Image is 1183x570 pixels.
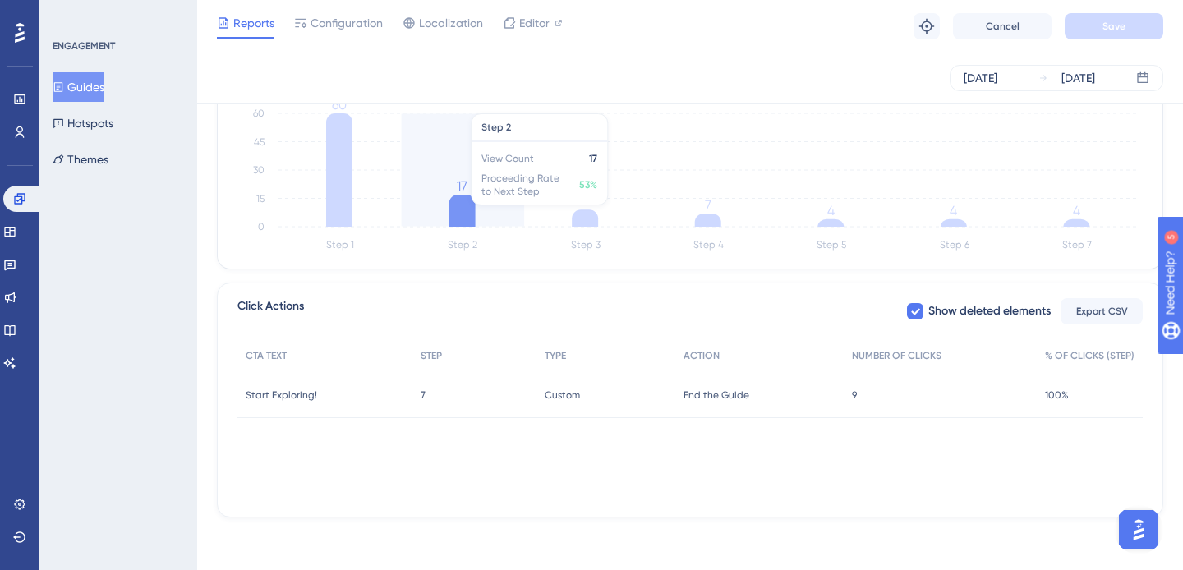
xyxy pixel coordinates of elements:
[53,72,104,102] button: Guides
[1045,388,1069,402] span: 100%
[519,13,550,33] span: Editor
[254,136,265,148] tspan: 45
[1114,505,1163,554] iframe: UserGuiding AI Assistant Launcher
[693,239,724,251] tspan: Step 4
[545,349,566,362] span: TYPE
[421,388,426,402] span: 7
[258,221,265,232] tspan: 0
[1073,203,1080,218] tspan: 4
[1061,68,1095,88] div: [DATE]
[53,145,108,174] button: Themes
[421,349,442,362] span: STEP
[1061,298,1143,324] button: Export CSV
[246,349,287,362] span: CTA TEXT
[940,239,969,251] tspan: Step 6
[237,296,304,326] span: Click Actions
[253,108,265,119] tspan: 60
[246,388,317,402] span: Start Exploring!
[817,239,846,251] tspan: Step 5
[705,197,711,213] tspan: 7
[953,13,1052,39] button: Cancel
[53,39,115,53] div: ENGAGEMENT
[684,349,720,362] span: ACTION
[964,68,997,88] div: [DATE]
[571,239,601,251] tspan: Step 3
[53,108,113,138] button: Hotspots
[950,203,957,218] tspan: 4
[332,97,347,113] tspan: 60
[1065,13,1163,39] button: Save
[1076,305,1128,318] span: Export CSV
[928,301,1051,321] span: Show deleted elements
[448,239,477,251] tspan: Step 2
[1045,349,1135,362] span: % OF CLICKS (STEP)
[684,388,749,402] span: End the Guide
[852,349,941,362] span: NUMBER OF CLICKS
[1102,20,1125,33] span: Save
[311,13,383,33] span: Configuration
[326,239,354,251] tspan: Step 1
[419,13,483,33] span: Localization
[256,193,265,205] tspan: 15
[582,193,588,209] tspan: 9
[986,20,1020,33] span: Cancel
[114,8,119,21] div: 5
[457,178,467,194] tspan: 17
[253,164,265,176] tspan: 30
[545,388,580,402] span: Custom
[827,203,835,218] tspan: 4
[39,4,103,24] span: Need Help?
[233,13,274,33] span: Reports
[1062,239,1092,251] tspan: Step 7
[852,388,857,402] span: 9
